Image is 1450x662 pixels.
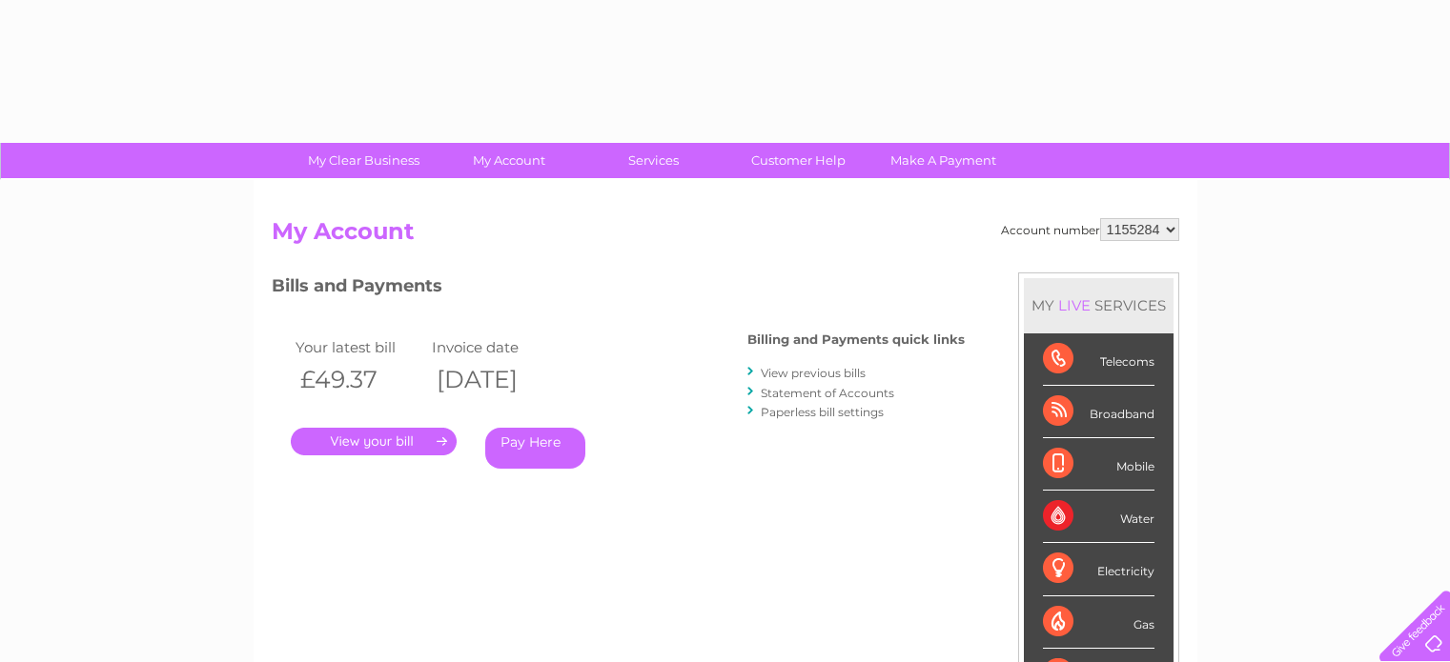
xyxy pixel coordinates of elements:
[285,143,442,178] a: My Clear Business
[1054,296,1094,314] div: LIVE
[747,332,965,347] h4: Billing and Payments quick links
[1024,278,1174,332] div: MY SERVICES
[720,143,877,178] a: Customer Help
[272,272,965,306] h3: Bills and Payments
[272,218,1179,254] h2: My Account
[1043,543,1154,595] div: Electricity
[1043,333,1154,386] div: Telecoms
[427,334,564,360] td: Invoice date
[1043,386,1154,438] div: Broadband
[575,143,732,178] a: Services
[291,334,428,360] td: Your latest bill
[291,428,457,455] a: .
[291,360,428,399] th: £49.37
[1001,218,1179,241] div: Account number
[1043,438,1154,491] div: Mobile
[485,428,585,469] a: Pay Here
[761,405,884,419] a: Paperless bill settings
[427,360,564,399] th: [DATE]
[761,386,894,400] a: Statement of Accounts
[1043,491,1154,543] div: Water
[761,366,866,380] a: View previous bills
[430,143,587,178] a: My Account
[865,143,1022,178] a: Make A Payment
[1043,596,1154,649] div: Gas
